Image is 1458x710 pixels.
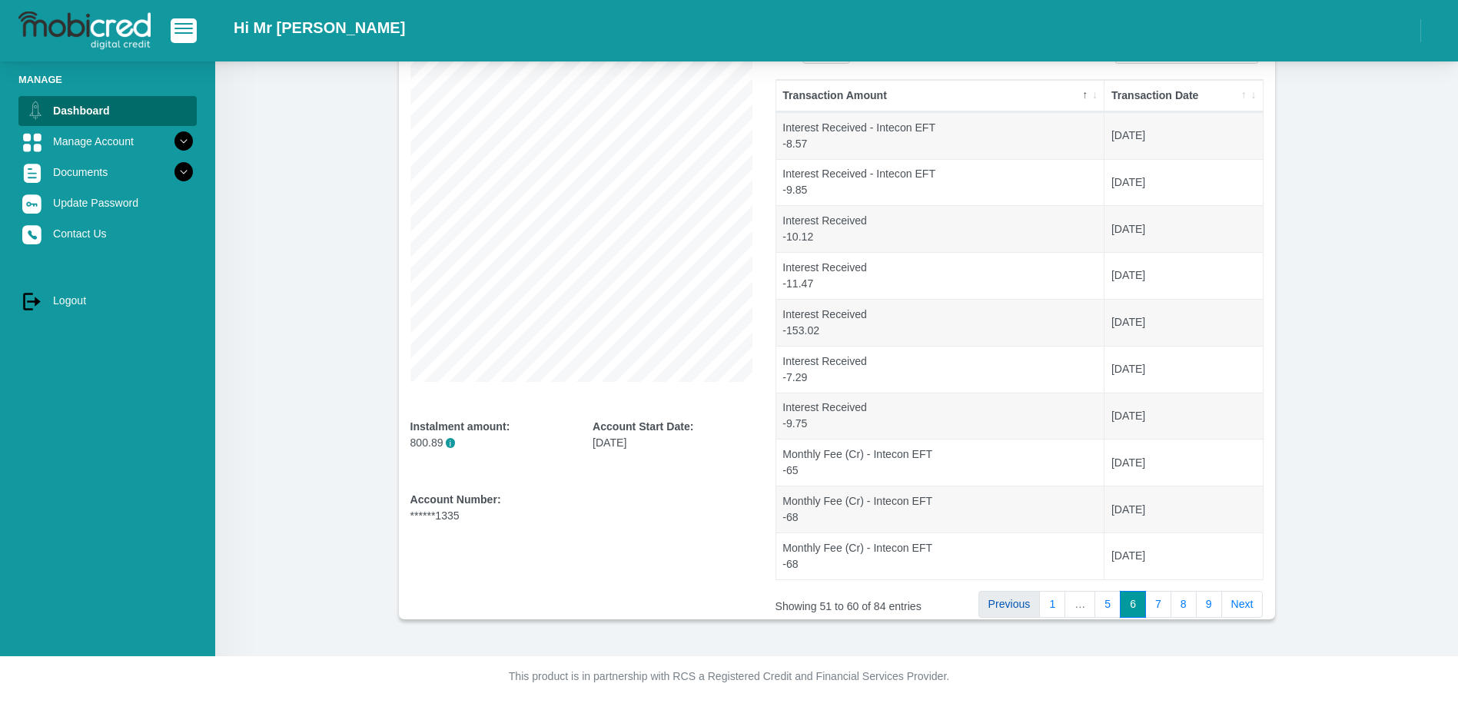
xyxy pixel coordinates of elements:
[1104,112,1262,159] td: [DATE]
[18,286,197,315] a: Logout
[303,669,1156,685] p: This product is in partnership with RCS a Registered Credit and Financial Services Provider.
[1221,591,1264,619] a: Next
[1104,205,1262,252] td: [DATE]
[234,18,405,37] h2: Hi Mr [PERSON_NAME]
[776,346,1105,393] td: Interest Received -7.29
[1104,299,1262,346] td: [DATE]
[1145,591,1171,619] a: 7
[18,188,197,217] a: Update Password
[1104,346,1262,393] td: [DATE]
[776,532,1105,579] td: Monthly Fee (Cr) - Intecon EFT -68
[776,393,1105,440] td: Interest Received -9.75
[1196,591,1222,619] a: 9
[776,439,1105,486] td: Monthly Fee (Cr) - Intecon EFT -65
[776,252,1105,299] td: Interest Received -11.47
[1104,252,1262,299] td: [DATE]
[1104,80,1262,112] th: Transaction Date: activate to sort column ascending
[776,112,1105,159] td: Interest Received - Intecon EFT -8.57
[18,12,151,50] img: logo-mobicred.svg
[410,435,570,451] p: 800.89
[1039,591,1065,619] a: 1
[1104,532,1262,579] td: [DATE]
[1120,591,1146,619] a: 6
[1104,486,1262,532] td: [DATE]
[18,72,197,87] li: Manage
[18,96,197,125] a: Dashboard
[593,419,752,451] div: [DATE]
[1104,159,1262,206] td: [DATE]
[776,159,1105,206] td: Interest Received - Intecon EFT -9.85
[18,219,197,248] a: Contact Us
[776,205,1105,252] td: Interest Received -10.12
[775,589,965,615] div: Showing 51 to 60 of 84 entries
[593,420,693,433] b: Account Start Date:
[1171,591,1197,619] a: 8
[1094,591,1121,619] a: 5
[18,158,197,187] a: Documents
[18,127,197,156] a: Manage Account
[1104,439,1262,486] td: [DATE]
[978,591,1041,619] a: Previous
[446,438,456,448] span: i
[1104,393,1262,440] td: [DATE]
[776,299,1105,346] td: Interest Received -153.02
[410,493,501,506] b: Account Number:
[410,420,510,433] b: Instalment amount:
[776,486,1105,532] td: Monthly Fee (Cr) - Intecon EFT -68
[776,80,1105,112] th: Transaction Amount: activate to sort column descending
